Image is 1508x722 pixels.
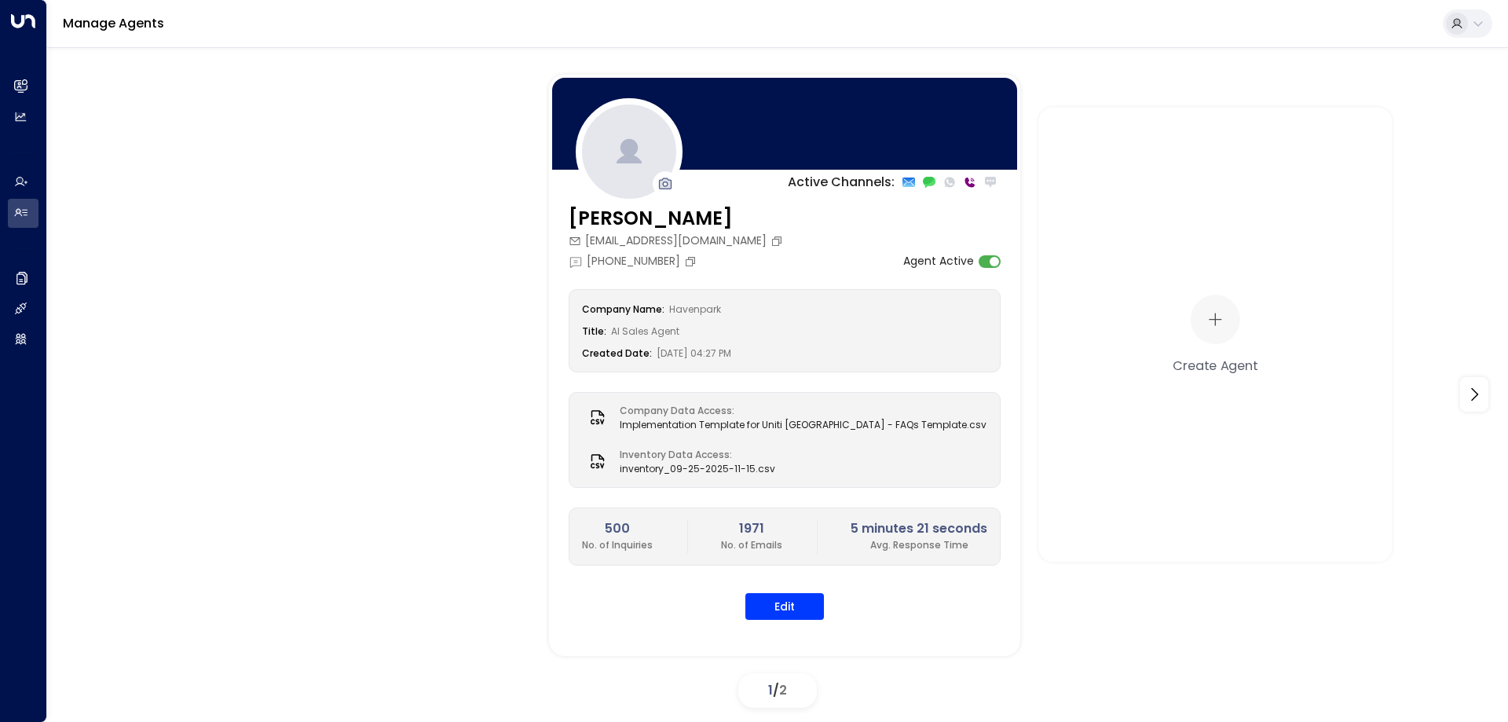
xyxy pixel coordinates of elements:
[657,346,731,360] span: [DATE] 04:27 PM
[620,404,979,418] label: Company Data Access:
[582,538,653,552] p: No. of Inquiries
[768,681,773,699] span: 1
[851,519,987,538] h2: 5 minutes 21 seconds
[770,235,787,247] button: Copy
[582,519,653,538] h2: 500
[851,538,987,552] p: Avg. Response Time
[582,346,652,360] label: Created Date:
[738,673,817,708] div: /
[721,538,782,552] p: No. of Emails
[669,302,721,316] span: Havenpark
[684,255,701,268] button: Copy
[569,204,787,233] h3: [PERSON_NAME]
[745,593,824,620] button: Edit
[903,253,974,269] label: Agent Active
[63,14,164,32] a: Manage Agents
[582,324,606,338] label: Title:
[721,519,782,538] h2: 1971
[1173,356,1257,375] div: Create Agent
[582,302,664,316] label: Company Name:
[779,681,787,699] span: 2
[620,448,767,462] label: Inventory Data Access:
[620,418,986,432] span: Implementation Template for Uniti [GEOGRAPHIC_DATA] - FAQs Template.csv
[788,173,895,192] p: Active Channels:
[611,324,679,338] span: AI Sales Agent
[569,233,787,249] div: [EMAIL_ADDRESS][DOMAIN_NAME]
[620,462,775,476] span: inventory_09-25-2025-11-15.csv
[569,253,701,269] div: [PHONE_NUMBER]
